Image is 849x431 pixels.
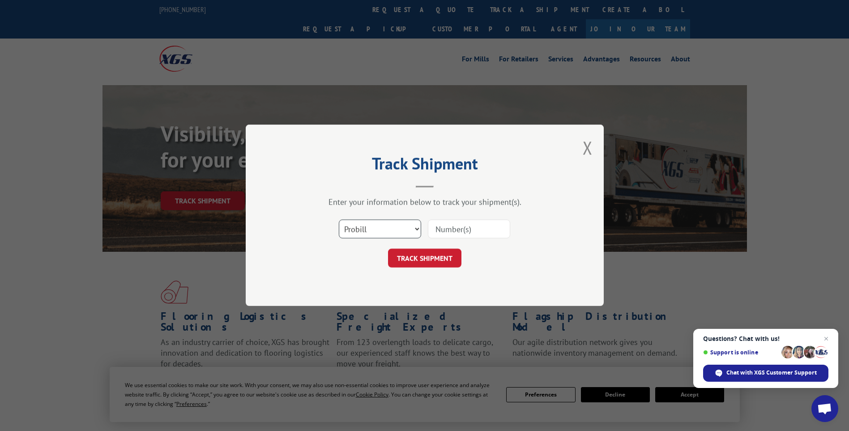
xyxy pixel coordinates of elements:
[388,249,461,268] button: TRACK SHIPMENT
[290,197,559,207] div: Enter your information below to track your shipment(s).
[583,136,593,159] button: Close modal
[811,395,838,422] a: Open chat
[703,365,828,382] span: Chat with XGS Customer Support
[726,369,817,377] span: Chat with XGS Customer Support
[703,349,778,356] span: Support is online
[290,157,559,174] h2: Track Shipment
[428,220,510,239] input: Number(s)
[703,335,828,342] span: Questions? Chat with us!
